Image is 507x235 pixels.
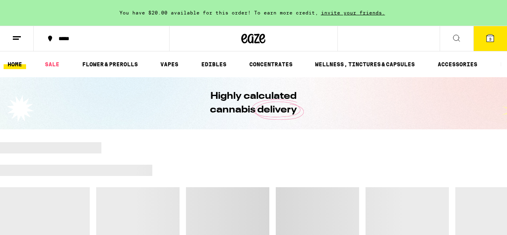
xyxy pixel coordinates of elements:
span: 3 [489,37,491,41]
a: ACCESSORIES [434,59,481,69]
a: EDIBLES [197,59,230,69]
a: CONCENTRATES [245,59,297,69]
a: VAPES [156,59,182,69]
a: FLOWER & PREROLLS [78,59,142,69]
span: You have $20.00 available for this order! To earn more credit, [119,10,318,15]
a: HOME [4,59,26,69]
h1: Highly calculated cannabis delivery [188,90,320,117]
a: WELLNESS, TINCTURES & CAPSULES [311,59,419,69]
a: SALE [41,59,63,69]
button: 3 [473,26,507,51]
span: invite your friends. [318,10,388,15]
